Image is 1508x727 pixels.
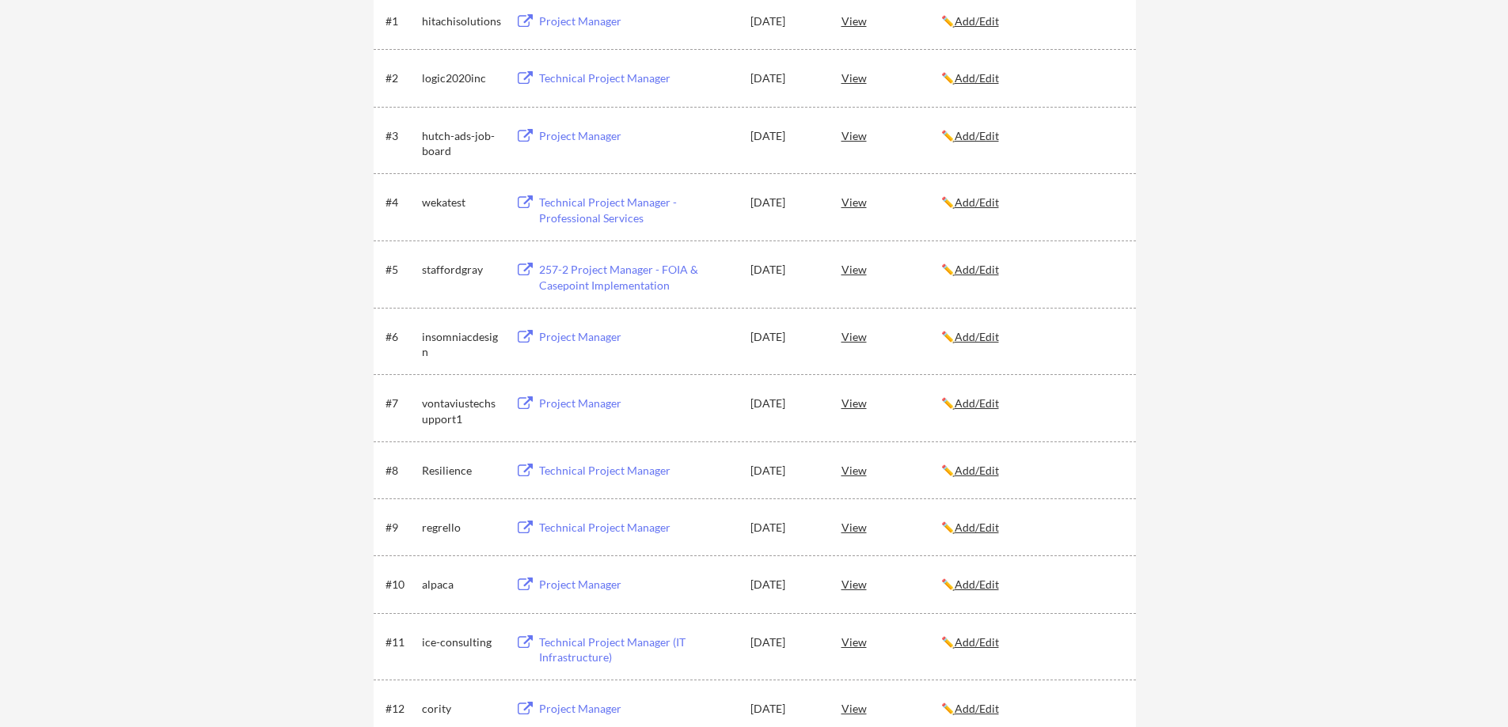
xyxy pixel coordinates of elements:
div: ✏️ [941,396,1122,411]
div: [DATE] [750,70,820,86]
div: 257-2 Project Manager - FOIA & Casepoint Implementation [539,262,735,293]
u: Add/Edit [955,702,999,715]
div: #8 [386,463,416,479]
div: ✏️ [941,13,1122,29]
div: View [841,322,941,350]
div: Project Manager [539,13,735,29]
div: Project Manager [539,577,735,593]
div: [DATE] [750,262,820,278]
u: Add/Edit [955,396,999,410]
div: #12 [386,701,416,717]
div: cority [422,701,501,717]
u: Add/Edit [955,195,999,209]
div: staffordgray [422,262,501,278]
div: insomniacdesign [422,329,501,360]
u: Add/Edit [955,263,999,276]
div: hitachisolutions [422,13,501,29]
div: [DATE] [750,701,820,717]
u: Add/Edit [955,71,999,85]
u: Add/Edit [955,14,999,28]
div: ✏️ [941,128,1122,144]
div: vontaviustechsupport1 [422,396,501,426]
div: Technical Project Manager [539,70,735,86]
div: View [841,627,941,656]
div: #3 [386,128,416,144]
div: #7 [386,396,416,411]
div: View [841,388,941,417]
div: hutch-ads-job-board [422,128,501,159]
div: View [841,570,941,598]
div: #1 [386,13,416,29]
div: #11 [386,634,416,650]
div: #6 [386,329,416,345]
u: Add/Edit [955,330,999,343]
div: [DATE] [750,329,820,345]
div: ✏️ [941,463,1122,479]
div: ✏️ [941,70,1122,86]
div: ✏️ [941,634,1122,650]
div: [DATE] [750,128,820,144]
div: View [841,255,941,283]
div: View [841,187,941,216]
div: ✏️ [941,329,1122,345]
div: Technical Project Manager [539,463,735,479]
div: ✏️ [941,262,1122,278]
u: Add/Edit [955,129,999,142]
div: #9 [386,520,416,536]
div: View [841,694,941,722]
div: View [841,6,941,35]
div: wekatest [422,195,501,210]
div: #10 [386,577,416,593]
div: View [841,63,941,92]
div: View [841,513,941,541]
div: regrello [422,520,501,536]
div: [DATE] [750,195,820,210]
div: Project Manager [539,701,735,717]
div: ✏️ [941,195,1122,210]
div: Project Manager [539,128,735,144]
u: Add/Edit [955,577,999,591]
div: ice-consulting [422,634,501,650]
div: Technical Project Manager [539,520,735,536]
div: Technical Project Manager (IT Infrastructure) [539,634,735,665]
div: #4 [386,195,416,210]
div: [DATE] [750,396,820,411]
div: ✏️ [941,520,1122,536]
div: [DATE] [750,13,820,29]
div: ✏️ [941,701,1122,717]
div: [DATE] [750,634,820,650]
div: #2 [386,70,416,86]
div: ✏️ [941,577,1122,593]
div: Technical Project Manager - Professional Services [539,195,735,225]
div: Resilience [422,463,501,479]
div: Project Manager [539,329,735,345]
div: [DATE] [750,463,820,479]
u: Add/Edit [955,521,999,534]
div: #5 [386,262,416,278]
u: Add/Edit [955,464,999,477]
div: logic2020inc [422,70,501,86]
div: [DATE] [750,520,820,536]
div: View [841,456,941,484]
div: alpaca [422,577,501,593]
div: View [841,121,941,150]
div: [DATE] [750,577,820,593]
div: Project Manager [539,396,735,411]
u: Add/Edit [955,635,999,649]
